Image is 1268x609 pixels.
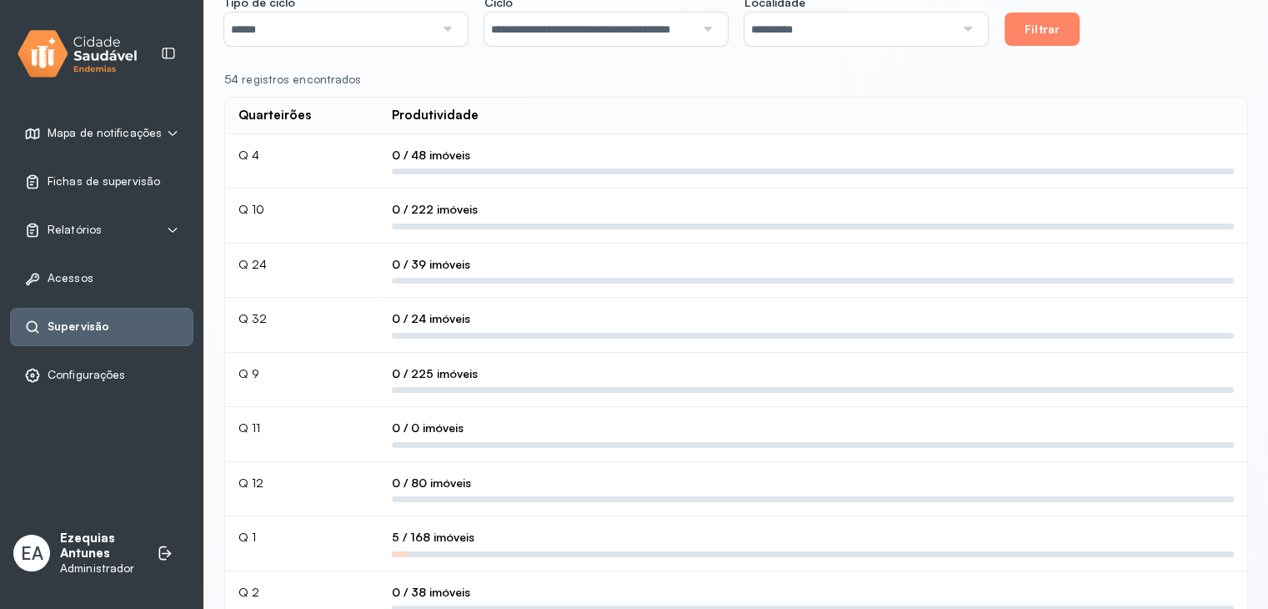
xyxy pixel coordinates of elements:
[48,223,102,237] span: Relatórios
[225,244,378,299] td: Q 24
[24,319,179,335] a: Supervisão
[224,73,1235,87] div: 54 registros encontrados
[21,542,43,564] span: EA
[48,320,109,334] span: Supervisão
[225,134,378,189] td: Q 4
[24,174,179,190] a: Fichas de supervisão
[392,476,471,491] span: 0 / 80 imóveis
[48,126,162,140] span: Mapa de notificações
[18,27,138,81] img: logo.svg
[60,561,140,576] p: Administrador
[238,108,311,123] div: Quarteirões
[225,407,378,462] td: Q 11
[48,174,160,189] span: Fichas de supervisão
[392,311,470,326] span: 0 / 24 imóveis
[24,270,179,287] a: Acessos
[392,202,478,217] span: 0 / 222 imóveis
[60,531,140,562] p: Ezequias Antunes
[225,462,378,517] td: Q 12
[392,420,464,435] span: 0 / 0 imóveis
[225,189,378,244] td: Q 10
[1005,13,1080,46] button: Filtrar
[225,298,378,353] td: Q 32
[48,368,125,382] span: Configurações
[392,108,479,123] div: Produtividade
[392,366,478,381] span: 0 / 225 imóveis
[392,148,470,163] span: 0 / 48 imóveis
[392,257,470,272] span: 0 / 39 imóveis
[225,516,378,571] td: Q 1
[48,271,93,285] span: Acessos
[392,530,474,545] span: 5 / 168 imóveis
[225,353,378,408] td: Q 9
[24,367,179,384] a: Configurações
[392,585,470,600] span: 0 / 38 imóveis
